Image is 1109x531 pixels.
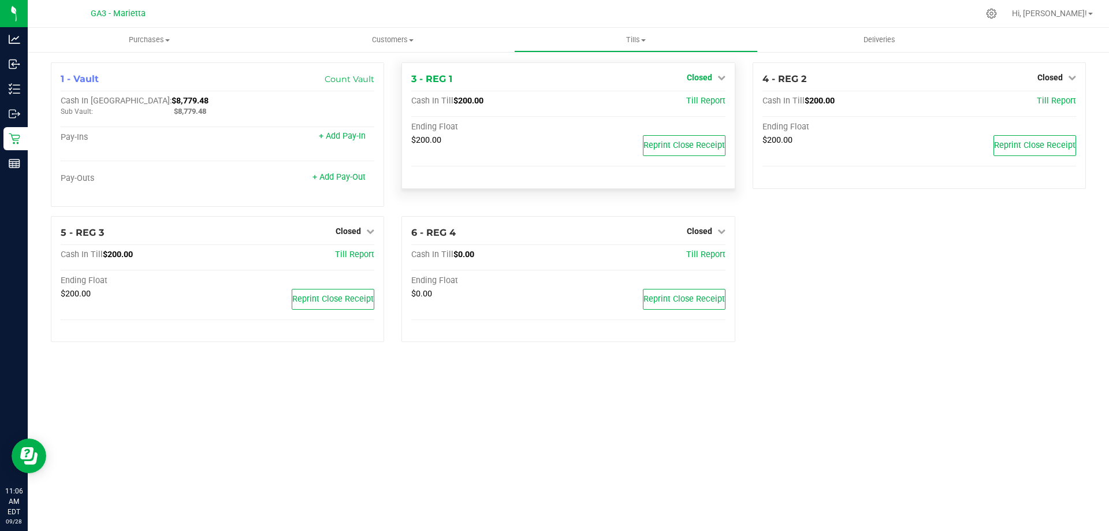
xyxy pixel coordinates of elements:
a: Count Vault [325,74,374,84]
span: Reprint Close Receipt [292,294,374,304]
span: Customers [271,35,513,45]
a: Till Report [1037,96,1076,106]
button: Reprint Close Receipt [643,289,725,310]
span: 3 - REG 1 [411,73,452,84]
span: $200.00 [805,96,835,106]
div: Ending Float [61,276,218,286]
span: $0.00 [411,289,432,299]
inline-svg: Inventory [9,83,20,95]
inline-svg: Retail [9,133,20,144]
span: $200.00 [103,250,133,259]
span: $0.00 [453,250,474,259]
div: Ending Float [411,122,568,132]
span: Tills [515,35,757,45]
span: Closed [687,73,712,82]
inline-svg: Reports [9,158,20,169]
div: Manage settings [984,8,999,19]
span: Cash In Till [762,96,805,106]
span: Cash In Till [411,250,453,259]
span: Purchases [28,35,271,45]
p: 09/28 [5,517,23,526]
a: + Add Pay-Out [312,172,366,182]
a: Till Report [686,96,725,106]
span: 1 - Vault [61,73,99,84]
p: 11:06 AM EDT [5,486,23,517]
a: + Add Pay-In [319,131,366,141]
span: $8,779.48 [172,96,209,106]
a: Purchases [28,28,271,52]
span: 4 - REG 2 [762,73,806,84]
a: Tills [514,28,757,52]
span: Reprint Close Receipt [994,140,1075,150]
a: Till Report [335,250,374,259]
div: Pay-Outs [61,173,218,184]
iframe: Resource center [12,439,46,473]
span: $200.00 [762,135,792,145]
div: Ending Float [762,122,920,132]
a: Deliveries [758,28,1001,52]
span: Hi, [PERSON_NAME]! [1012,9,1087,18]
a: Customers [271,28,514,52]
span: $200.00 [61,289,91,299]
span: $8,779.48 [174,107,206,116]
span: Closed [336,226,361,236]
span: Cash In [GEOGRAPHIC_DATA]: [61,96,172,106]
span: Sub Vault: [61,107,93,116]
a: Till Report [686,250,725,259]
span: Reprint Close Receipt [643,140,725,150]
span: Cash In Till [61,250,103,259]
button: Reprint Close Receipt [643,135,725,156]
button: Reprint Close Receipt [993,135,1076,156]
span: Closed [687,226,712,236]
span: Deliveries [848,35,911,45]
span: Reprint Close Receipt [643,294,725,304]
span: 5 - REG 3 [61,227,104,238]
span: $200.00 [453,96,483,106]
button: Reprint Close Receipt [292,289,374,310]
span: Cash In Till [411,96,453,106]
span: $200.00 [411,135,441,145]
span: GA3 - Marietta [91,9,146,18]
span: 6 - REG 4 [411,227,456,238]
inline-svg: Outbound [9,108,20,120]
div: Pay-Ins [61,132,218,143]
div: Ending Float [411,276,568,286]
span: Closed [1037,73,1063,82]
inline-svg: Inbound [9,58,20,70]
inline-svg: Analytics [9,34,20,45]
